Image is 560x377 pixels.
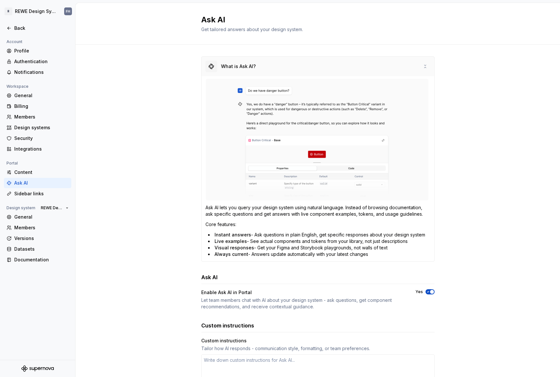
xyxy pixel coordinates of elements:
[4,204,38,212] div: Design system
[215,251,248,257] span: Always current
[4,101,71,111] a: Billing
[4,233,71,244] a: Versions
[4,23,71,33] a: Back
[208,232,430,238] li: - Ask questions in plain English, get specific responses about your design system
[4,67,71,77] a: Notifications
[201,27,303,32] span: Get tailored answers about your design system.
[14,180,69,186] div: Ask AI
[205,204,430,217] p: Ask AI lets you query your design system using natural language. Instead of browsing documentatio...
[14,224,69,231] div: Members
[4,112,71,122] a: Members
[4,159,20,167] div: Portal
[201,297,404,310] div: Let team members chat with AI about your design system - ask questions, get component recommendat...
[4,223,71,233] a: Members
[201,273,217,281] h3: Ask AI
[15,8,56,15] div: REWE Design System
[201,345,435,352] div: Tailor how AI responds - communication style, formatting, or team preferences.
[14,92,69,99] div: General
[14,69,69,75] div: Notifications
[4,38,25,46] div: Account
[4,90,71,101] a: General
[4,188,71,199] a: Sidebar links
[205,221,430,228] p: Core features:
[66,9,70,14] div: FH
[415,289,423,294] label: Yes
[215,238,247,244] span: Live examples
[14,114,69,120] div: Members
[14,25,69,31] div: Back
[4,133,71,143] a: Security
[221,63,256,70] div: What is Ask AI?
[14,146,69,152] div: Integrations
[4,212,71,222] a: General
[215,245,254,250] span: Visual responses
[4,46,71,56] a: Profile
[14,246,69,252] div: Datasets
[201,337,435,344] div: Custom instructions
[14,48,69,54] div: Profile
[208,238,430,245] li: - See actual components and tokens from your library, not just descriptions
[41,205,63,211] span: REWE Design System
[14,58,69,65] div: Authentication
[14,169,69,176] div: Content
[201,15,427,25] h2: Ask AI
[14,235,69,242] div: Versions
[4,56,71,67] a: Authentication
[14,103,69,109] div: Billing
[4,144,71,154] a: Integrations
[14,135,69,142] div: Security
[1,4,74,18] button: RREWE Design SystemFH
[14,214,69,220] div: General
[4,83,31,90] div: Workspace
[14,190,69,197] div: Sidebar links
[215,232,251,237] span: Instant answers
[14,124,69,131] div: Design systems
[208,245,430,251] li: - Get your Figma and Storybook playgrounds, not walls of text
[201,322,254,329] h3: Custom instructions
[4,122,71,133] a: Design systems
[21,365,54,372] svg: Supernova Logo
[4,178,71,188] a: Ask AI
[4,255,71,265] a: Documentation
[5,7,12,15] div: R
[14,257,69,263] div: Documentation
[4,167,71,177] a: Content
[201,289,404,296] div: Enable Ask AI in Portal
[208,251,430,257] li: - Answers update automatically with your latest changes
[4,244,71,254] a: Datasets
